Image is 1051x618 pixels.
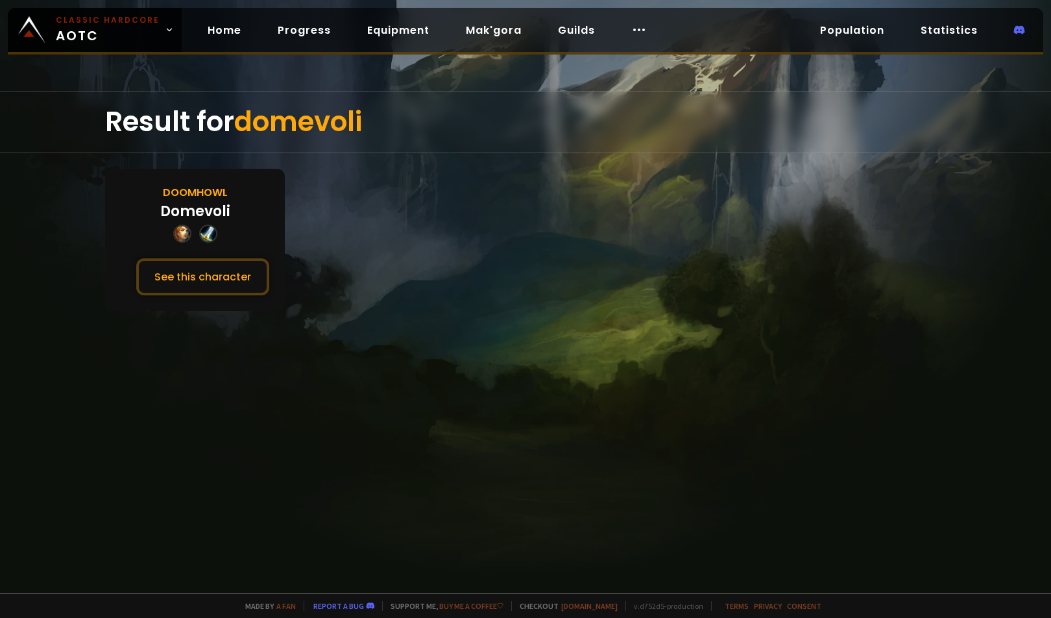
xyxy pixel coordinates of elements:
[56,14,160,45] span: AOTC
[511,601,618,611] span: Checkout
[548,17,605,43] a: Guilds
[56,14,160,26] small: Classic Hardcore
[276,601,296,611] a: a fan
[382,601,503,611] span: Support me,
[357,17,440,43] a: Equipment
[625,601,703,611] span: v. d752d5 - production
[313,601,364,611] a: Report a bug
[787,601,821,611] a: Consent
[237,601,296,611] span: Made by
[754,601,782,611] a: Privacy
[197,17,252,43] a: Home
[136,258,269,295] button: See this character
[455,17,532,43] a: Mak'gora
[267,17,341,43] a: Progress
[163,184,228,201] div: Doomhowl
[105,92,946,153] div: Result for
[910,17,988,43] a: Statistics
[8,8,182,52] a: Classic HardcoreAOTC
[439,601,503,611] a: Buy me a coffee
[160,201,230,222] div: Domevoli
[810,17,895,43] a: Population
[725,601,749,611] a: Terms
[561,601,618,611] a: [DOMAIN_NAME]
[234,103,362,141] span: domevoli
